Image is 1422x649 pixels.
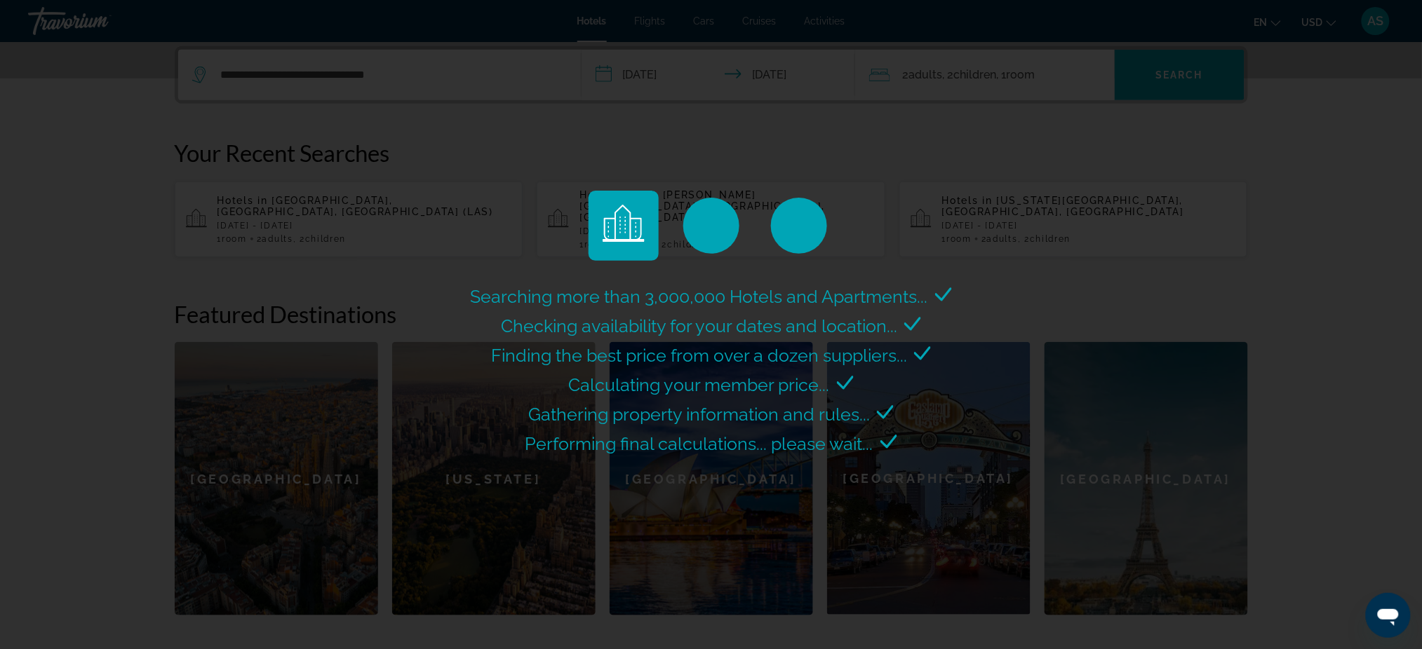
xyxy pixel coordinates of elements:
[528,404,870,425] span: Gathering property information and rules...
[491,345,907,366] span: Finding the best price from over a dozen suppliers...
[569,374,830,395] span: Calculating your member price...
[501,315,897,336] span: Checking availability for your dates and location...
[471,286,928,307] span: Searching more than 3,000,000 Hotels and Apartments...
[1366,593,1411,638] iframe: Кнопка запуска окна обмена сообщениями
[525,433,873,454] span: Performing final calculations... please wait...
